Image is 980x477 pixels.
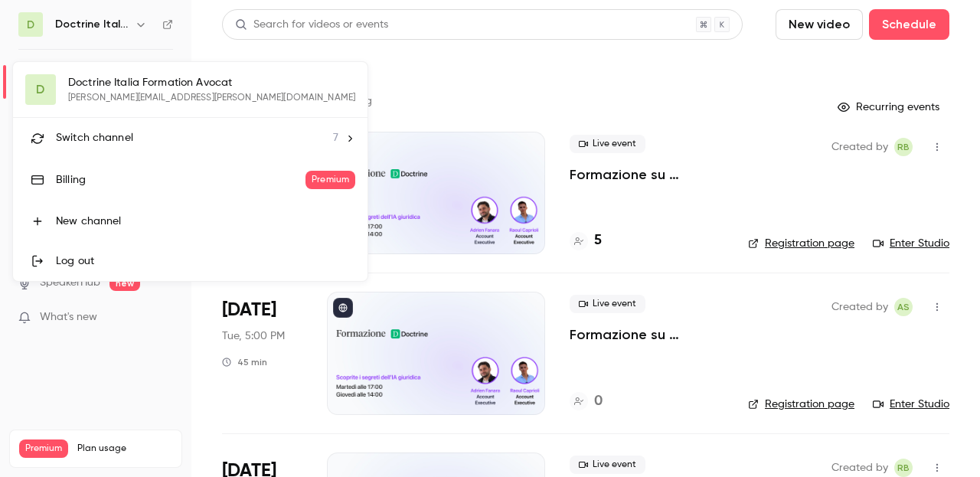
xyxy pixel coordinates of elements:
[56,253,355,269] div: Log out
[333,130,338,146] span: 7
[305,171,355,189] span: Premium
[56,214,355,229] div: New channel
[56,172,305,188] div: Billing
[56,130,133,146] span: Switch channel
